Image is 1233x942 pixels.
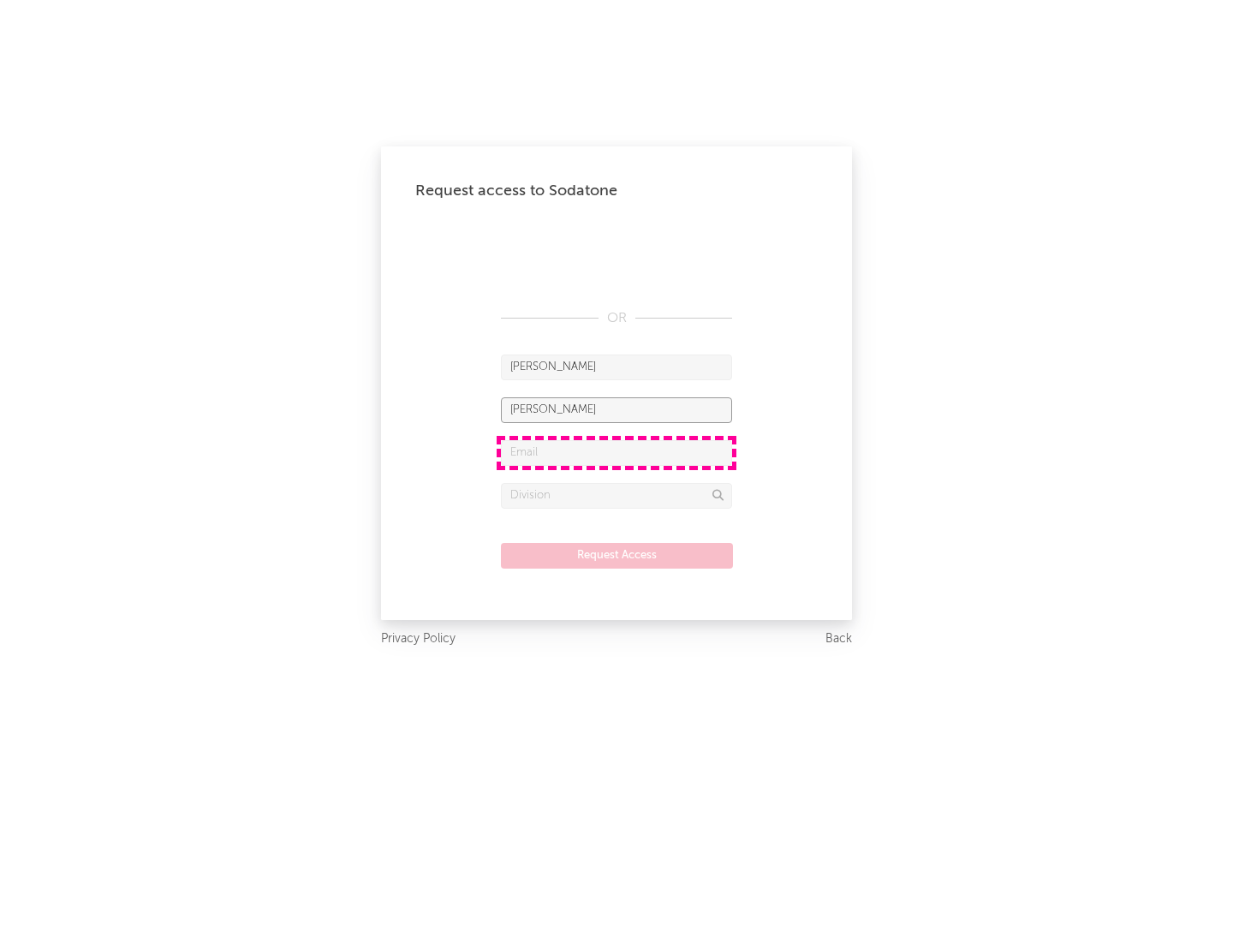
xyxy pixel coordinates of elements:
[825,629,852,650] a: Back
[501,397,732,423] input: Last Name
[501,440,732,466] input: Email
[415,181,818,201] div: Request access to Sodatone
[501,543,733,569] button: Request Access
[501,483,732,509] input: Division
[381,629,456,650] a: Privacy Policy
[501,355,732,380] input: First Name
[501,308,732,329] div: OR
